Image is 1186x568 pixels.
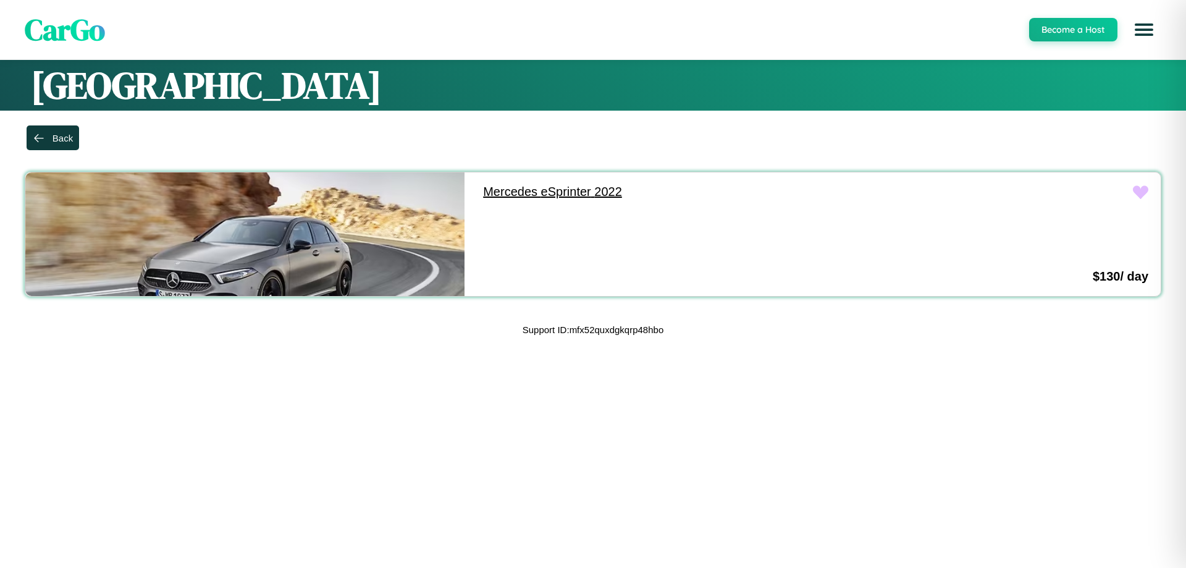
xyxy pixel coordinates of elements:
[1029,18,1117,41] button: Become a Host
[1127,12,1161,47] button: Open menu
[471,172,910,211] a: Mercedes eSprinter 2022
[53,133,73,143] div: Back
[31,60,1155,111] h1: [GEOGRAPHIC_DATA]
[523,321,663,338] p: Support ID: mfx52quxdgkqrp48hbo
[27,125,79,150] button: Back
[1093,269,1148,284] h3: $ 130 / day
[25,9,105,50] span: CarGo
